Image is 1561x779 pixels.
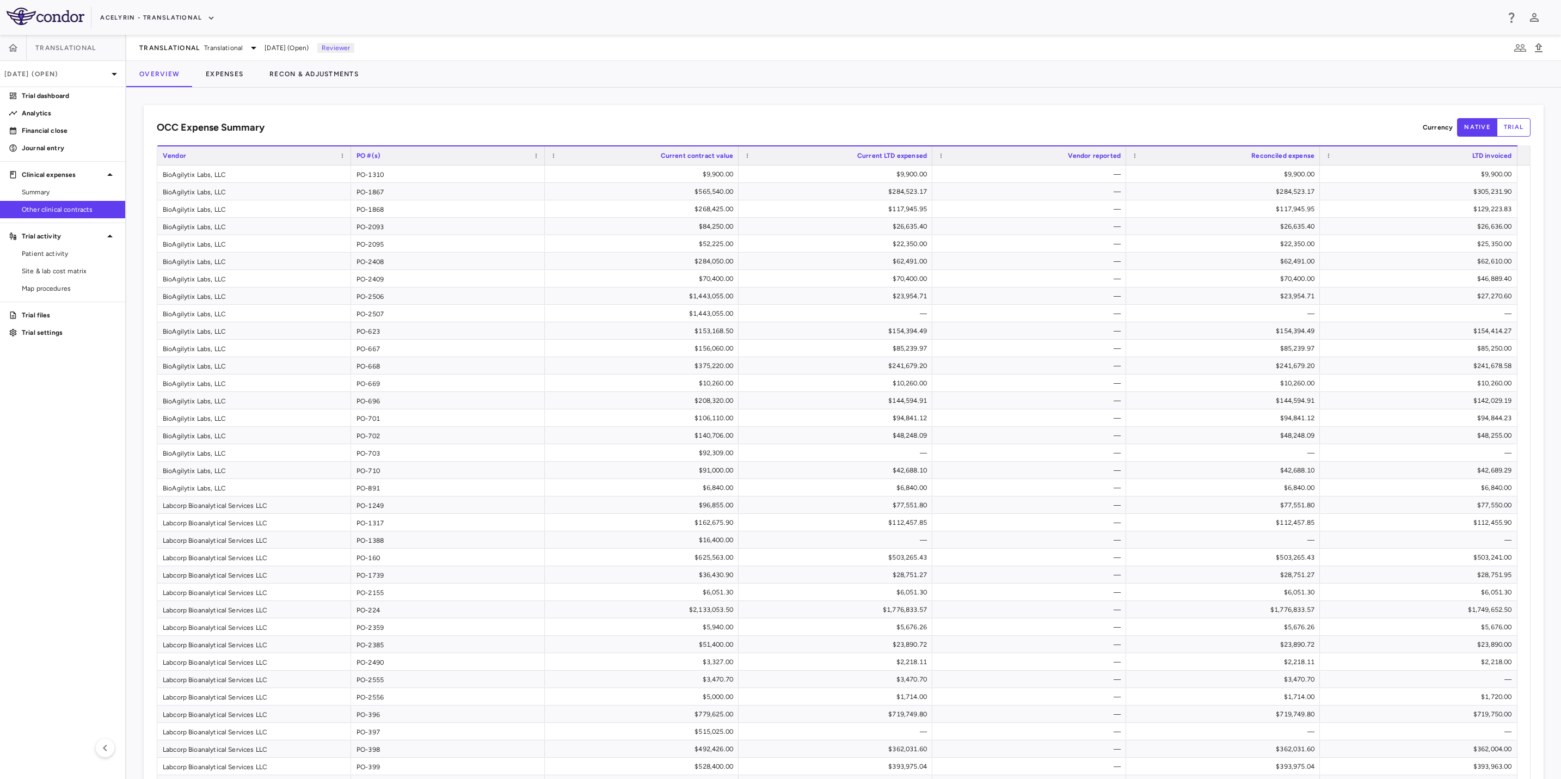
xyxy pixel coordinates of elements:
div: $144,594.91 [748,392,927,409]
div: PO-668 [351,357,545,374]
div: Labcorp Bioanalytical Services LLC [157,566,351,583]
div: $1,720.00 [1330,688,1512,706]
div: $241,679.20 [1136,357,1314,375]
div: — [1330,531,1512,549]
div: $1,443,055.00 [555,287,733,305]
div: BioAgilytix Labs, LLC [157,235,351,252]
div: Labcorp Bioanalytical Services LLC [157,618,351,635]
div: $3,470.70 [1136,671,1314,688]
div: $1,443,055.00 [555,305,733,322]
div: $393,963.00 [1330,758,1512,775]
div: $5,940.00 [555,618,733,636]
div: $393,975.04 [748,758,927,775]
div: $375,220.00 [555,357,733,375]
div: $77,550.00 [1330,496,1512,514]
div: $142,029.19 [1330,392,1512,409]
span: Translational [204,43,243,53]
div: $268,425.00 [555,200,733,218]
div: $154,394.49 [1136,322,1314,340]
div: PO-224 [351,601,545,618]
div: — [942,549,1121,566]
div: BioAgilytix Labs, LLC [157,479,351,496]
div: $9,900.00 [1136,165,1314,183]
div: Labcorp Bioanalytical Services LLC [157,514,351,531]
div: $106,110.00 [555,409,733,427]
div: — [942,357,1121,375]
div: PO-669 [351,375,545,391]
div: — [942,618,1121,636]
div: PO-710 [351,462,545,479]
div: $156,060.00 [555,340,733,357]
div: $48,255.00 [1330,427,1512,444]
div: $28,751.27 [748,566,927,584]
div: — [942,740,1121,758]
div: $42,689.29 [1330,462,1512,479]
div: $6,840.00 [748,479,927,496]
div: $52,225.00 [555,235,733,253]
div: BioAgilytix Labs, LLC [157,462,351,479]
div: $94,844.23 [1330,409,1512,427]
div: — [748,305,927,322]
div: $3,327.00 [555,653,733,671]
div: $70,400.00 [748,270,927,287]
div: — [942,723,1121,740]
div: $48,248.09 [748,427,927,444]
button: Overview [126,61,193,87]
div: $2,133,053.50 [555,601,733,618]
div: Labcorp Bioanalytical Services LLC [157,636,351,653]
div: $5,676.00 [1330,618,1512,636]
span: Map procedures [22,284,116,293]
div: — [942,601,1121,618]
div: — [942,218,1121,235]
p: Trial activity [22,231,103,241]
div: $112,457.85 [748,514,927,531]
span: LTD invoiced [1472,152,1512,160]
div: $6,051.30 [1136,584,1314,601]
div: — [942,531,1121,549]
div: $719,749.80 [1136,706,1314,723]
div: — [942,653,1121,671]
div: $1,776,833.57 [748,601,927,618]
div: PO-667 [351,340,545,357]
div: $10,260.00 [748,375,927,392]
div: — [942,340,1121,357]
div: $9,900.00 [1330,165,1512,183]
div: — [942,636,1121,653]
div: PO-1310 [351,165,545,182]
div: BioAgilytix Labs, LLC [157,375,351,391]
p: Trial dashboard [22,91,116,101]
p: Trial files [22,310,116,320]
div: $6,051.30 [1330,584,1512,601]
div: PO-2359 [351,618,545,635]
div: $26,635.40 [1136,218,1314,235]
span: Patient activity [22,249,116,259]
h6: OCC Expense Summary [157,120,265,135]
div: BioAgilytix Labs, LLC [157,270,351,287]
div: $62,610.00 [1330,253,1512,270]
div: $719,749.80 [748,706,927,723]
div: $23,890.72 [1136,636,1314,653]
div: PO-1249 [351,496,545,513]
div: $528,400.00 [555,758,733,775]
div: $162,675.90 [555,514,733,531]
div: $9,900.00 [555,165,733,183]
div: $241,678.58 [1330,357,1512,375]
div: — [942,496,1121,514]
span: [DATE] (Open) [265,43,309,53]
span: Translational [139,44,200,52]
div: $10,260.00 [555,375,733,392]
div: $719,750.00 [1330,706,1512,723]
div: — [1136,531,1314,549]
div: PO-1868 [351,200,545,217]
span: Vendor reported [1068,152,1121,160]
div: Labcorp Bioanalytical Services LLC [157,601,351,618]
div: $6,051.30 [555,584,733,601]
div: — [942,479,1121,496]
div: BioAgilytix Labs, LLC [157,340,351,357]
div: PO-1388 [351,531,545,548]
div: Labcorp Bioanalytical Services LLC [157,758,351,775]
p: Analytics [22,108,116,118]
div: $51,400.00 [555,636,733,653]
div: — [1330,444,1512,462]
div: $515,025.00 [555,723,733,740]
